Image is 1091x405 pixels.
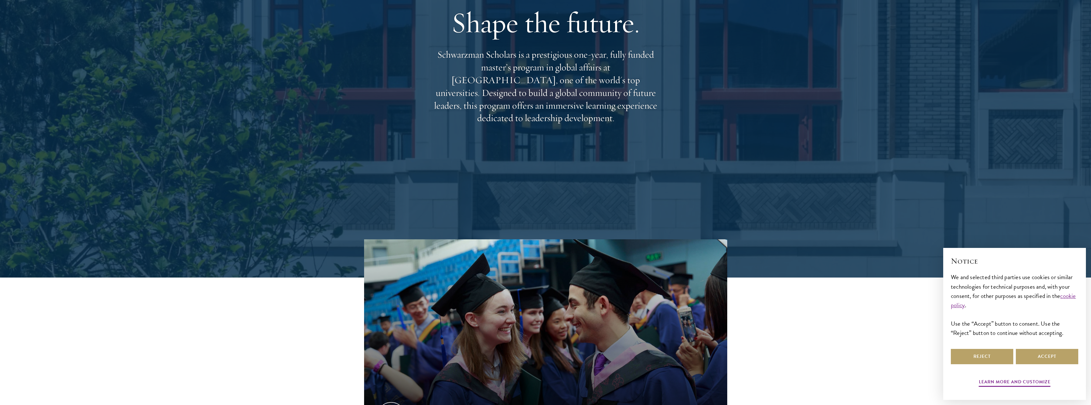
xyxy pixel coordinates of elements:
[431,48,660,125] p: Schwarzman Scholars is a prestigious one-year, fully funded master’s program in global affairs at...
[431,5,660,40] h1: Shape the future.
[951,349,1013,364] button: Reject
[951,272,1078,337] div: We and selected third parties use cookies or similar technologies for technical purposes and, wit...
[979,378,1051,388] button: Learn more and customize
[951,256,1078,266] h2: Notice
[1016,349,1078,364] button: Accept
[951,291,1076,310] a: cookie policy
